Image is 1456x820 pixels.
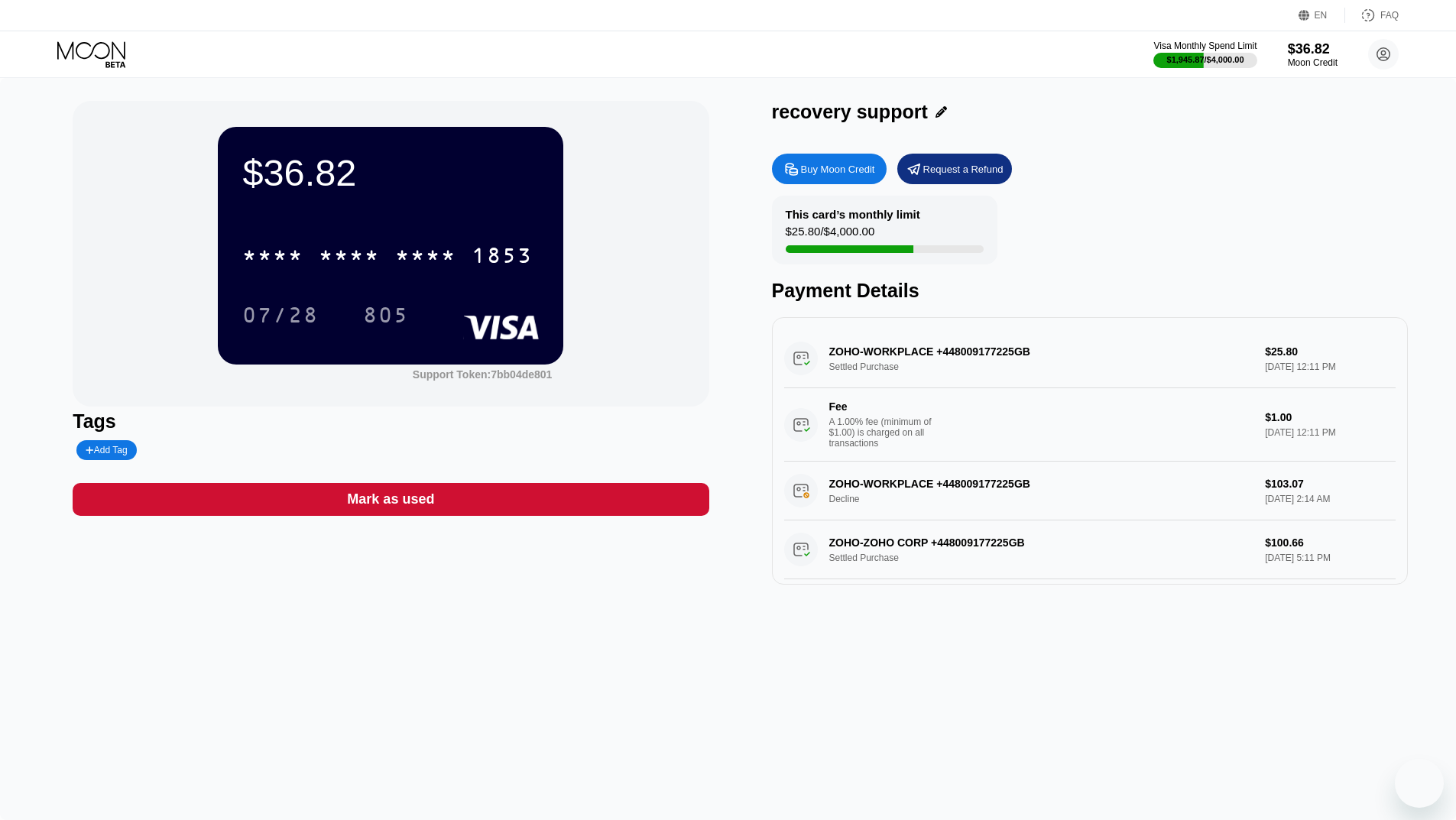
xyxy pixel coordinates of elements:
div: This card’s monthly limit [786,208,920,221]
div: Buy Moon Credit [801,163,875,176]
div: FeeA 1.00% fee (minimum of $1.00) is charged on all transactions$1.01[DATE] 5:11 PM [784,579,1396,653]
div: FeeA 1.00% fee (minimum of $1.00) is charged on all transactions$1.00[DATE] 12:11 PM [784,388,1396,462]
div: recovery support [772,101,928,123]
div: Fee [829,400,936,413]
div: Support Token: 7bb04de801 [413,368,553,381]
div: $1.00 [1265,411,1395,423]
div: Support Token:7bb04de801 [413,368,553,381]
div: 07/28 [231,296,330,334]
div: Visa Monthly Spend Limit$1,945.87/$4,000.00 [1153,41,1257,68]
div: Visa Monthly Spend Limit [1153,41,1257,51]
div: Moon Credit [1288,57,1338,68]
div: Mark as used [73,483,709,516]
div: 805 [363,305,409,329]
div: EN [1299,8,1345,23]
div: Add Tag [76,440,136,460]
iframe: Button to launch messaging window, conversation in progress [1395,759,1444,808]
div: Payment Details [772,280,1408,302]
div: Add Tag [86,445,127,455]
div: Request a Refund [923,163,1004,176]
div: 07/28 [242,305,319,329]
div: Mark as used [347,491,434,508]
div: Tags [73,410,709,433]
div: FAQ [1345,8,1399,23]
div: 1853 [472,245,533,270]
div: A 1.00% fee (minimum of $1.00) is charged on all transactions [829,416,944,449]
div: Buy Moon Credit [772,154,887,184]
div: EN [1315,10,1328,21]
div: $25.80 / $4,000.00 [786,225,875,245]
div: $36.82Moon Credit [1288,41,1338,68]
div: $36.82 [1288,41,1338,57]
div: $1,945.87 / $4,000.00 [1167,55,1244,64]
div: [DATE] 12:11 PM [1265,427,1395,438]
div: 805 [352,296,420,334]
div: FAQ [1380,10,1399,21]
div: $36.82 [242,151,539,194]
div: Request a Refund [897,154,1012,184]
